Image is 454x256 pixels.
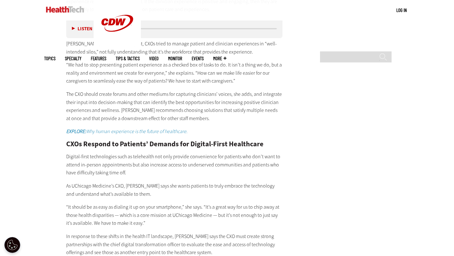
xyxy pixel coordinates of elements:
[149,56,159,61] a: Video
[94,42,141,48] a: CDW
[116,56,140,61] a: Tips & Tactics
[192,56,204,61] a: Events
[4,237,20,253] div: Cookie Settings
[91,56,106,61] a: Features
[66,90,282,122] p: The CXO should create forums and other mediums for capturing clinicians’ voices, she adds, and in...
[168,56,182,61] a: MonITor
[66,182,282,198] p: As UChicago Medicine’s CXO, [PERSON_NAME] says she wants patients to truly embrace the technology...
[4,237,20,253] button: Open Preferences
[46,6,84,13] img: Home
[66,128,188,135] em: Why human experience is the future of healthcare.
[65,56,81,61] span: Specialty
[213,56,226,61] span: More
[66,61,282,85] p: “We had to stop presenting patient experience as a checked box of tasks to do. It isn’t a thing w...
[66,153,282,177] p: Digital-first technologies such as telehealth not only provide convenience for patients who don’t...
[396,7,407,13] a: Log in
[66,128,86,135] strong: EXPLORE:
[66,203,282,227] p: “It should be as easy as dialing it up on your smartphone,” she says. “It’s a great way for us to...
[66,141,282,148] h2: CXOs Respond to Patients’ Demands for Digital-First Healthcare
[396,7,407,14] div: User menu
[66,128,188,135] a: EXPLORE:Why human experience is the future of healthcare.
[44,56,55,61] span: Topics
